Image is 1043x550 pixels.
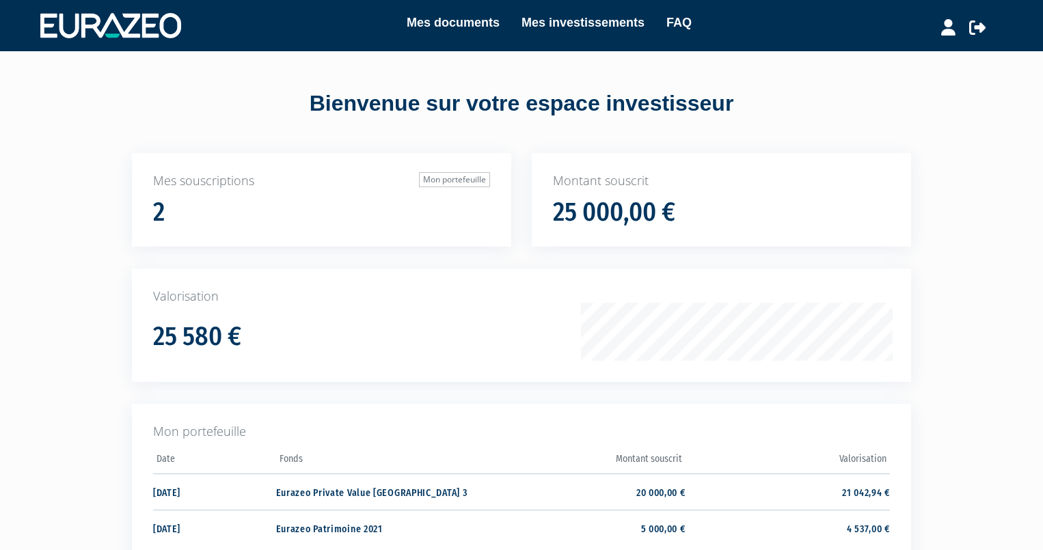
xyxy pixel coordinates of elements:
th: Montant souscrit [480,449,685,474]
h1: 25 580 € [153,322,241,351]
td: 21 042,94 € [686,473,890,510]
td: 5 000,00 € [480,510,685,546]
p: Mon portefeuille [153,423,890,441]
td: Eurazeo Private Value [GEOGRAPHIC_DATA] 3 [276,473,480,510]
a: Mes documents [407,13,500,32]
h1: 25 000,00 € [553,198,675,227]
td: [DATE] [153,510,276,546]
th: Date [153,449,276,474]
td: [DATE] [153,473,276,510]
div: Bienvenue sur votre espace investisseur [101,88,942,120]
a: FAQ [666,13,692,32]
p: Mes souscriptions [153,172,490,190]
th: Fonds [276,449,480,474]
h1: 2 [153,198,165,227]
p: Montant souscrit [553,172,890,190]
a: Mes investissements [521,13,645,32]
img: 1732889491-logotype_eurazeo_blanc_rvb.png [40,13,181,38]
p: Valorisation [153,288,890,305]
a: Mon portefeuille [419,172,490,187]
td: 20 000,00 € [480,473,685,510]
td: 4 537,00 € [686,510,890,546]
td: Eurazeo Patrimoine 2021 [276,510,480,546]
th: Valorisation [686,449,890,474]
